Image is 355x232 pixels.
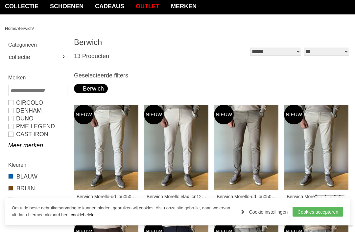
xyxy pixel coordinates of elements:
[315,196,344,225] a: Terug naar boven
[74,53,109,59] span: 13 Producten
[284,105,348,190] img: Berwich Morello-gd_pu0506x Broeken en Pantalons
[144,105,208,190] img: Berwich Morello elax_cn1217x Broeken en Pantalons
[8,172,67,181] a: BLAUW
[8,99,67,107] a: Circolo
[8,161,67,169] h2: Kleuren
[5,26,16,31] a: Home
[293,207,343,217] a: Cookies accepteren
[17,26,33,31] a: Berwich
[78,84,104,93] div: Berwich
[74,72,350,79] h3: Geselecteerde filters
[8,107,67,115] a: DENHAM
[8,41,67,49] h2: Categorieën
[8,130,67,138] a: CAST IRON
[8,141,67,149] a: Meer merken
[8,52,67,62] a: collectie
[16,26,18,31] span: /
[8,184,67,193] a: BRUIN
[214,105,278,190] img: Berwich Morello-gd_pu0506x Broeken en Pantalons
[12,205,235,219] p: Om u de beste gebruikerservaring te kunnen bieden, gebruiken wij cookies. Als u onze site gebruik...
[287,194,347,200] a: Berwich Morello-gd_pu0506x Broeken en Pantalons
[217,194,277,200] a: Berwich Morello-gd_pu0506x Broeken en Pantalons
[8,74,67,82] h2: Merken
[241,207,288,217] a: Cookie instellingen
[74,105,138,190] img: Berwich Morello-gd_pu0506x Broeken en Pantalons
[71,212,94,217] a: cookiebeleid
[8,122,67,130] a: PME LEGEND
[147,194,207,200] a: Berwich Morello elax_cn1217x Broeken en Pantalons
[8,196,67,204] a: GRIJS
[77,194,137,200] a: Berwich Morello-gd_pu0506x Broeken en Pantalons
[8,115,67,122] a: Duno
[74,37,212,47] h1: Berwich
[33,26,34,31] span: /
